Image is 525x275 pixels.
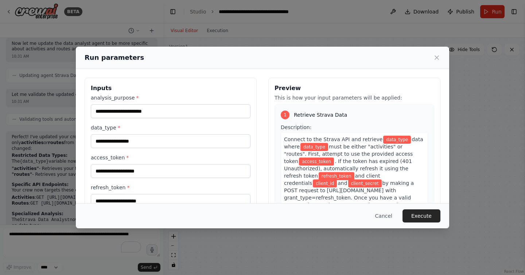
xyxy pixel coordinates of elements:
p: This is how your input parameters will be applied: [275,94,434,101]
span: Variable: access_token [299,158,334,166]
span: Variable: data_type [300,143,328,151]
label: refresh_token [91,184,250,191]
label: data_type [91,124,250,131]
span: Variable: client_secret [348,179,382,187]
span: . If the token has expired (401 Unauthorized), automatically refresh it using the refresh token [284,158,412,179]
label: access_token [91,154,250,161]
div: 1 [281,111,289,119]
button: Cancel [369,209,398,222]
span: Variable: data_type [383,136,411,144]
span: Variable: client_id [313,179,337,187]
span: Description: [281,124,311,130]
span: Variable: refresh_token [319,172,354,180]
span: must be either "activities" or "routes". First, attempt to use the provided access token [284,144,413,164]
span: and client credentials [284,173,380,186]
h3: Preview [275,84,434,93]
h3: Inputs [91,84,250,93]
span: Connect to the Strava API and retrieve [284,136,382,142]
h2: Run parameters [85,53,144,63]
span: Retrieve Strava Data [294,111,347,119]
button: Execute [402,209,440,222]
label: analysis_purpose [91,94,250,101]
span: and [338,180,347,186]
